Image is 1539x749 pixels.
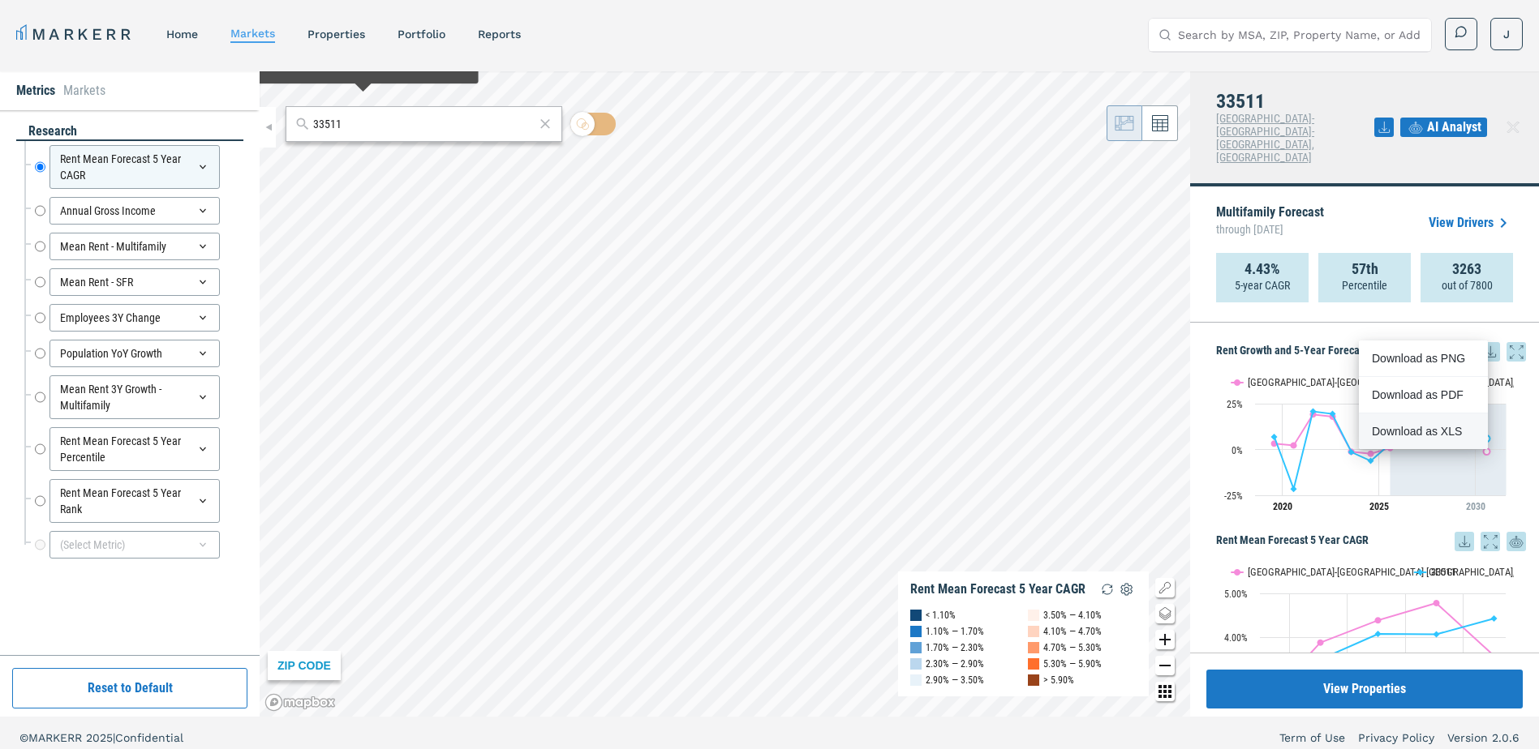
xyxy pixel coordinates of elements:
[1117,580,1137,599] img: Settings
[307,28,365,41] a: properties
[313,116,535,133] input: Search by MSA or ZIP Code
[1372,387,1465,403] div: Download as PDF
[1155,604,1175,623] button: Change style map button
[1224,632,1248,644] text: 4.00%
[1245,261,1280,277] strong: 4.43%
[230,27,275,40] a: markets
[1375,631,1382,637] path: Friday, 14 Jul, 20:00, 4.08. 33511.
[926,672,984,688] div: 2.90% — 3.50%
[49,197,220,225] div: Annual Gross Income
[1216,91,1374,112] h4: 33511
[12,668,247,708] button: Reset to Default
[1415,566,1457,578] button: Show 33511
[268,651,341,680] div: ZIP CODE
[1342,277,1387,293] p: Percentile
[1216,532,1526,551] h5: Rent Mean Forecast 5 Year CAGR
[1043,607,1102,623] div: 3.50% — 4.10%
[910,581,1085,597] div: Rent Mean Forecast 5 Year CAGR
[1291,486,1297,492] path: Wednesday, 29 Jul, 20:00, -21.53. 33511.
[1206,670,1523,708] a: View Properties
[1491,615,1498,622] path: Sunday, 14 Jul, 20:00, 4.43. 33511.
[49,145,220,189] div: Rent Mean Forecast 5 Year CAGR
[1330,410,1336,417] path: Friday, 29 Jul, 20:00, 19.44. 33511.
[1155,682,1175,701] button: Other options map button
[1235,277,1290,293] p: 5-year CAGR
[1466,501,1485,512] tspan: 2030
[1442,277,1493,293] p: out of 7800
[1358,730,1434,746] a: Privacy Policy
[264,693,336,712] a: Mapbox logo
[1224,588,1248,600] text: 5.00%
[49,304,220,332] div: Employees 3Y Change
[16,81,55,101] li: Metrics
[1271,434,1278,440] path: Monday, 29 Jul, 20:00, 6.85. 33511.
[1279,730,1345,746] a: Term of Use
[49,340,220,367] div: Population YoY Growth
[1318,640,1324,646] path: Wednesday, 14 Jul, 20:00, 3.88. Tampa-St. Petersburg-Clearwater, FL.
[1484,435,1490,442] path: Monday, 29 Jul, 20:00, 5.92. 33511.
[1310,408,1317,414] path: Thursday, 29 Jul, 20:00, 20.79. 33511.
[49,233,220,260] div: Mean Rent - Multifamily
[1216,362,1526,524] div: Rent Growth and 5-Year Forecast. Highcharts interactive chart.
[1216,342,1526,362] h5: Rent Growth and 5-Year Forecast
[16,122,243,141] div: research
[1216,112,1314,164] span: [GEOGRAPHIC_DATA]-[GEOGRAPHIC_DATA]-[GEOGRAPHIC_DATA], [GEOGRAPHIC_DATA]
[1490,18,1523,50] button: J
[1043,623,1102,640] div: 4.10% — 4.70%
[398,28,445,41] a: Portfolio
[1359,377,1488,413] div: Download as PDF
[16,23,134,45] a: MARKERR
[19,731,28,744] span: ©
[1348,449,1355,456] path: Saturday, 29 Jul, 20:00, -1.46. 33511.
[1216,219,1324,240] span: through [DATE]
[1043,640,1102,656] div: 4.70% — 5.30%
[1434,631,1440,637] path: Saturday, 14 Jul, 20:00, 4.07. 33511.
[1216,206,1324,240] p: Multifamily Forecast
[63,81,105,101] li: Markets
[1232,376,1398,388] button: Show Tampa-St. Petersburg-Clearwater, FL
[1484,448,1490,455] path: Monday, 29 Jul, 20:00, -1.13. Tampa-St. Petersburg-Clearwater, FL.
[1369,501,1389,512] tspan: 2025
[86,731,115,744] span: 2025 |
[1368,457,1374,464] path: Monday, 29 Jul, 20:00, -6.23. 33511.
[926,607,956,623] div: < 1.10%
[926,623,984,640] div: 1.10% — 1.70%
[49,479,220,523] div: Rent Mean Forecast 5 Year Rank
[49,268,220,296] div: Mean Rent - SFR
[1372,423,1465,439] div: Download as XLS
[1232,566,1398,578] button: Show Tampa-St. Petersburg-Clearwater, FL
[1503,26,1510,42] span: J
[1352,261,1378,277] strong: 57th
[1155,578,1175,597] button: Show/Hide Legend Map Button
[1429,213,1513,233] a: View Drivers
[1155,630,1175,649] button: Zoom in map button
[926,640,984,656] div: 1.70% — 2.30%
[1178,19,1421,51] input: Search by MSA, ZIP, Property Name, or Address
[115,731,183,744] span: Confidential
[478,28,521,41] a: reports
[1359,413,1488,449] div: Download as XLS
[1400,118,1487,137] button: AI Analyst
[49,531,220,559] div: (Select Metric)
[1434,600,1440,606] path: Saturday, 14 Jul, 20:00, 4.78. Tampa-St. Petersburg-Clearwater, FL.
[260,71,1190,717] canvas: Map
[1155,656,1175,675] button: Zoom out map button
[1098,580,1117,599] img: Reload Legend
[1375,617,1382,623] path: Friday, 14 Jul, 20:00, 4.39. Tampa-St. Petersburg-Clearwater, FL.
[926,656,984,672] div: 2.30% — 2.90%
[1043,672,1074,688] div: > 5.90%
[1427,118,1481,137] span: AI Analyst
[1273,501,1292,512] tspan: 2020
[1359,340,1488,377] div: Download as PNG
[1043,656,1102,672] div: 5.30% — 5.90%
[28,731,86,744] span: MARKERR
[1452,261,1481,277] strong: 3263
[1232,445,1243,456] text: 0%
[49,375,220,419] div: Mean Rent 3Y Growth - Multifamily
[1372,350,1465,366] div: Download as PNG
[1291,442,1297,448] path: Wednesday, 29 Jul, 20:00, 2.22. Tampa-St. Petersburg-Clearwater, FL.
[1447,730,1520,746] a: Version 2.0.6
[1216,362,1514,524] svg: Interactive chart
[166,28,198,41] a: home
[1224,490,1243,502] text: -25%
